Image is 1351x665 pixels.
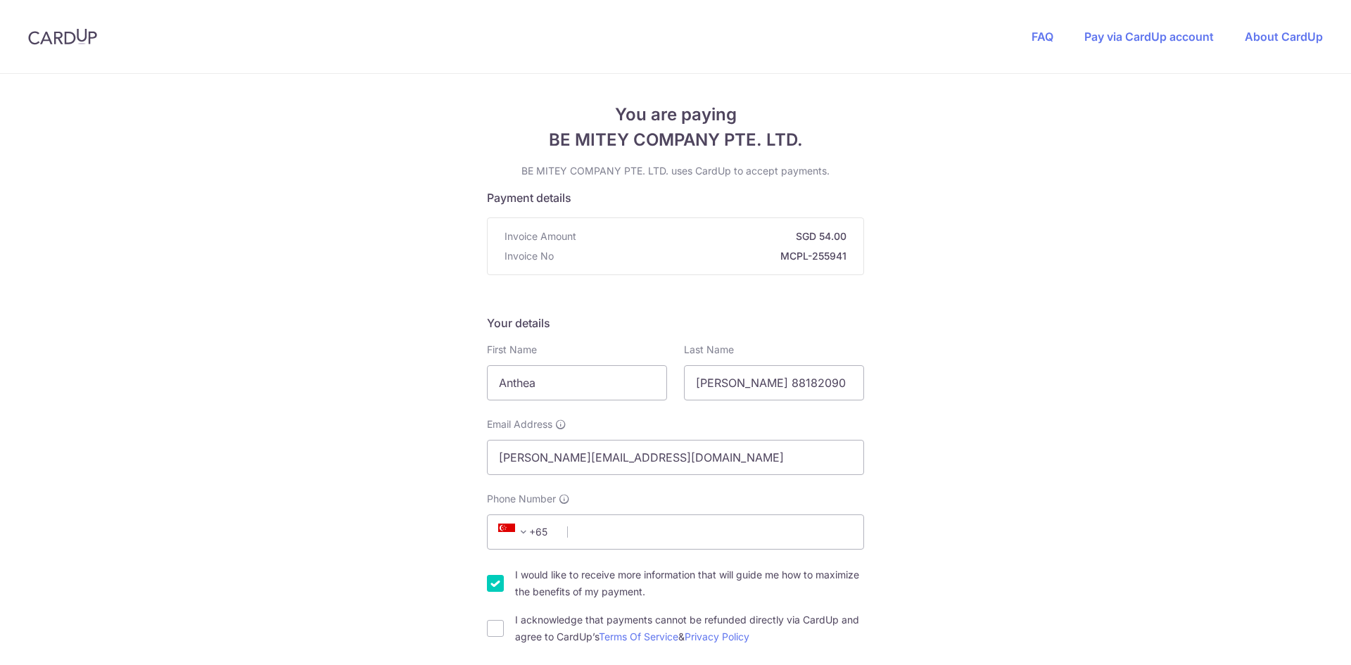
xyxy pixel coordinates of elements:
[515,566,864,600] label: I would like to receive more information that will guide me how to maximize the benefits of my pa...
[684,365,864,400] input: Last name
[559,249,846,263] strong: MCPL-255941
[487,127,864,153] span: BE MITEY COMPANY PTE. LTD.
[487,315,864,331] h5: Your details
[487,102,864,127] span: You are paying
[1261,623,1337,658] iframe: Opens a widget where you can find more information
[685,631,749,642] a: Privacy Policy
[1245,30,1323,44] a: About CardUp
[498,524,532,540] span: +65
[505,249,554,263] span: Invoice No
[487,365,667,400] input: First name
[1084,30,1214,44] a: Pay via CardUp account
[1032,30,1053,44] a: FAQ
[505,229,576,243] span: Invoice Amount
[28,28,97,45] img: CardUp
[487,492,556,506] span: Phone Number
[487,189,864,206] h5: Payment details
[494,524,557,540] span: +65
[515,612,864,645] label: I acknowledge that payments cannot be refunded directly via CardUp and agree to CardUp’s &
[487,343,537,357] label: First Name
[487,440,864,475] input: Email address
[582,229,846,243] strong: SGD 54.00
[487,417,552,431] span: Email Address
[599,631,678,642] a: Terms Of Service
[684,343,734,357] label: Last Name
[487,164,864,178] p: BE MITEY COMPANY PTE. LTD. uses CardUp to accept payments.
